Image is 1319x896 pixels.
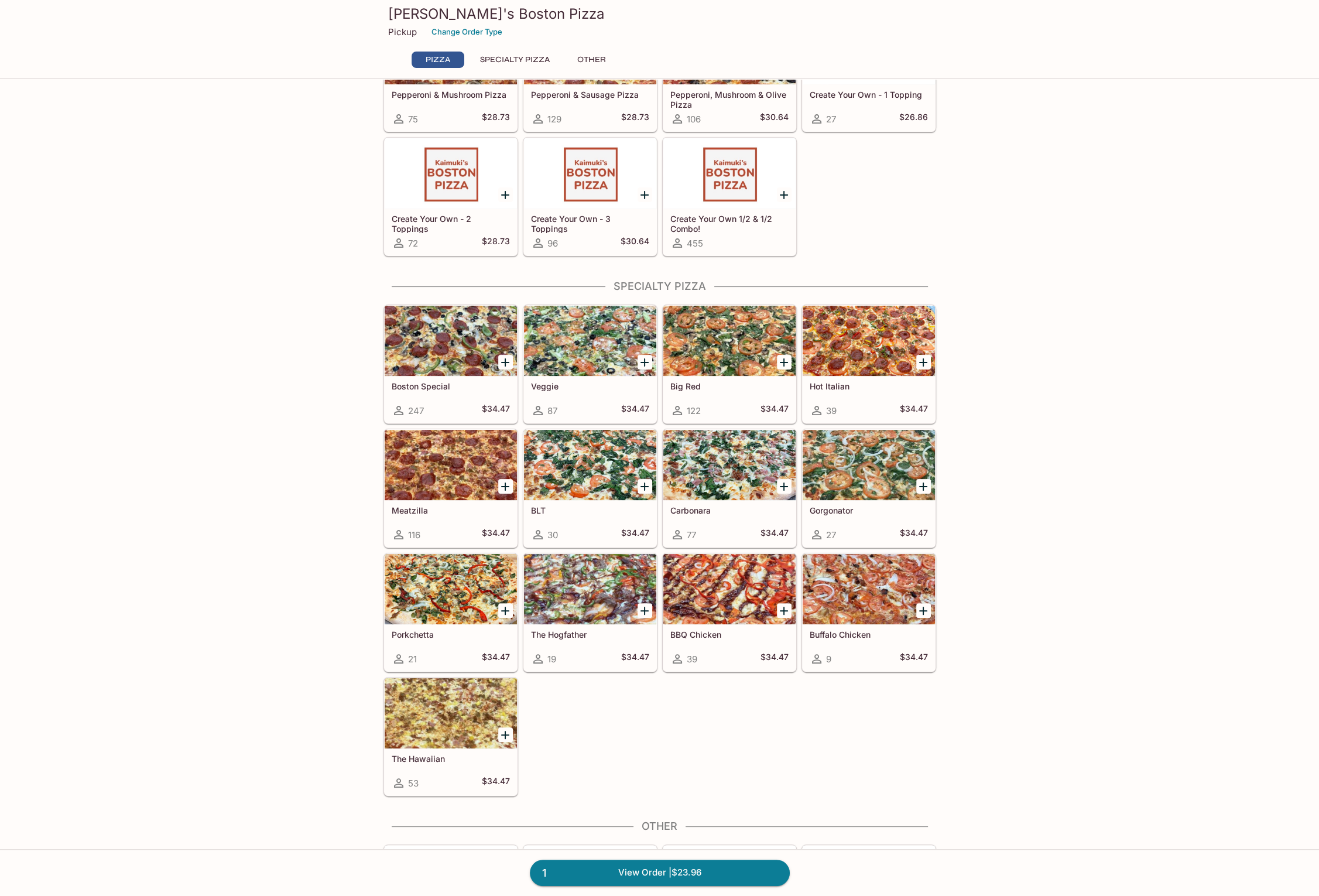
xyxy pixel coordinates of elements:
[777,603,792,618] button: Add BBQ Chicken
[385,306,517,376] div: Boston Special
[826,529,836,541] span: 27
[498,479,513,494] button: Add Meatzilla
[524,138,656,208] div: Create Your Own - 3 Toppings
[408,654,417,665] span: 21
[498,187,513,202] button: Add Create Your Own - 2 Toppings
[670,90,789,109] h5: Pepperoni, Mushroom & Olive Pizza
[803,430,935,500] div: Gorgonator
[498,355,513,370] button: Add Boston Special
[621,236,649,250] h5: $30.64
[777,187,792,202] button: Add Create Your Own 1/2 & 1/2 Combo!
[384,429,518,548] a: Meatzilla116$34.47
[531,630,649,639] h5: The Hogfather
[803,14,935,84] div: Create Your Own - 1 Topping
[482,528,510,542] h5: $34.47
[826,405,837,416] span: 39
[524,430,656,500] div: BLT
[687,405,701,416] span: 122
[530,860,790,885] a: 1View Order |$23.96
[810,381,928,391] h5: Hot Italian
[663,138,796,208] div: Create Your Own 1/2 & 1/2 Combo!
[392,754,510,764] h5: The Hawaiian
[621,403,649,418] h5: $34.47
[621,652,649,666] h5: $34.47
[663,14,796,84] div: Pepperoni, Mushroom & Olive Pizza
[408,114,418,125] span: 75
[802,429,936,548] a: Gorgonator27$34.47
[523,305,657,423] a: Veggie87$34.47
[777,479,792,494] button: Add Carbonara
[547,238,558,249] span: 96
[760,528,789,542] h5: $34.47
[482,112,510,126] h5: $28.73
[384,138,518,256] a: Create Your Own - 2 Toppings72$28.73
[670,214,789,233] h5: Create Your Own 1/2 & 1/2 Combo!
[547,529,558,541] span: 30
[663,553,796,672] a: BBQ Chicken39$34.47
[663,138,796,256] a: Create Your Own 1/2 & 1/2 Combo!455
[760,652,789,666] h5: $34.47
[810,90,928,100] h5: Create Your Own - 1 Topping
[663,305,796,423] a: Big Red122$34.47
[638,355,652,370] button: Add Veggie
[383,820,936,833] h4: Other
[482,652,510,666] h5: $34.47
[535,865,553,881] span: 1
[802,305,936,423] a: Hot Italian39$34.47
[412,52,464,68] button: Pizza
[384,553,518,672] a: Porkchetta21$34.47
[900,528,928,542] h5: $34.47
[523,429,657,548] a: BLT30$34.47
[663,429,796,548] a: Carbonara77$34.47
[899,112,928,126] h5: $26.86
[388,26,417,37] p: Pickup
[900,403,928,418] h5: $34.47
[392,630,510,639] h5: Porkchetta
[670,381,789,391] h5: Big Red
[687,114,701,125] span: 106
[523,138,657,256] a: Create Your Own - 3 Toppings96$30.64
[810,630,928,639] h5: Buffalo Chicken
[388,5,931,23] h3: [PERSON_NAME]'s Boston Pizza
[524,554,656,624] div: The Hogfather
[392,381,510,391] h5: Boston Special
[408,238,418,249] span: 72
[826,114,836,125] span: 27
[663,430,796,500] div: Carbonara
[385,678,517,748] div: The Hawaiian
[687,238,703,249] span: 455
[621,112,649,126] h5: $28.73
[482,403,510,418] h5: $34.47
[810,505,928,515] h5: Gorgonator
[663,554,796,624] div: BBQ Chicken
[385,554,517,624] div: Porkchetta
[408,778,419,789] span: 53
[524,14,656,84] div: Pepperoni & Sausage Pizza
[383,280,936,293] h4: Specialty Pizza
[826,654,831,665] span: 9
[384,305,518,423] a: Boston Special247$34.47
[531,214,649,233] h5: Create Your Own - 3 Toppings
[670,630,789,639] h5: BBQ Chicken
[670,505,789,515] h5: Carbonara
[802,553,936,672] a: Buffalo Chicken9$34.47
[916,603,931,618] button: Add Buffalo Chicken
[531,381,649,391] h5: Veggie
[547,405,557,416] span: 87
[392,214,510,233] h5: Create Your Own - 2 Toppings
[408,529,420,541] span: 116
[384,678,518,796] a: The Hawaiian53$34.47
[638,603,652,618] button: Add The Hogfather
[566,52,618,68] button: Other
[474,52,556,68] button: Specialty Pizza
[392,90,510,100] h5: Pepperoni & Mushroom Pizza
[392,505,510,515] h5: Meatzilla
[687,529,696,541] span: 77
[498,727,513,742] button: Add The Hawaiian
[408,405,424,416] span: 247
[900,652,928,666] h5: $34.47
[482,776,510,790] h5: $34.47
[498,603,513,618] button: Add Porkchetta
[385,14,517,84] div: Pepperoni & Mushroom Pizza
[916,479,931,494] button: Add Gorgonator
